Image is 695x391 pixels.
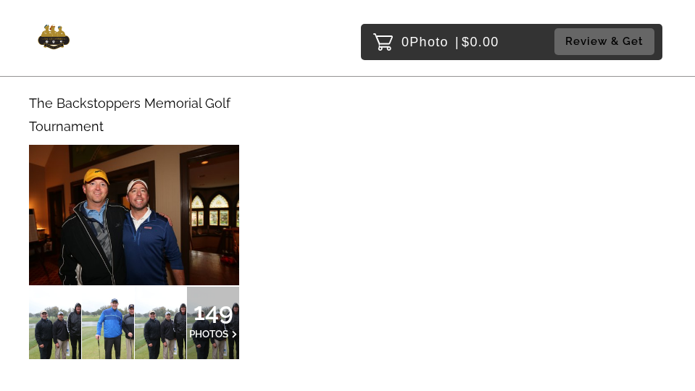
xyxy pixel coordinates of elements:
button: Review & Get [554,28,654,55]
span: | [455,35,459,49]
img: 13551 [29,145,239,285]
span: The Backstoppers Memorial Golf Tournament [29,96,230,134]
span: Photo [409,30,449,54]
p: 0 $0.00 [401,30,499,54]
a: Review & Get [554,28,659,55]
a: The Backstoppers Memorial Golf Tournament149PHOTOS [29,92,239,359]
img: Snapphound Logo [33,22,74,54]
span: PHOTOS [189,328,228,340]
span: 149 [189,307,237,316]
